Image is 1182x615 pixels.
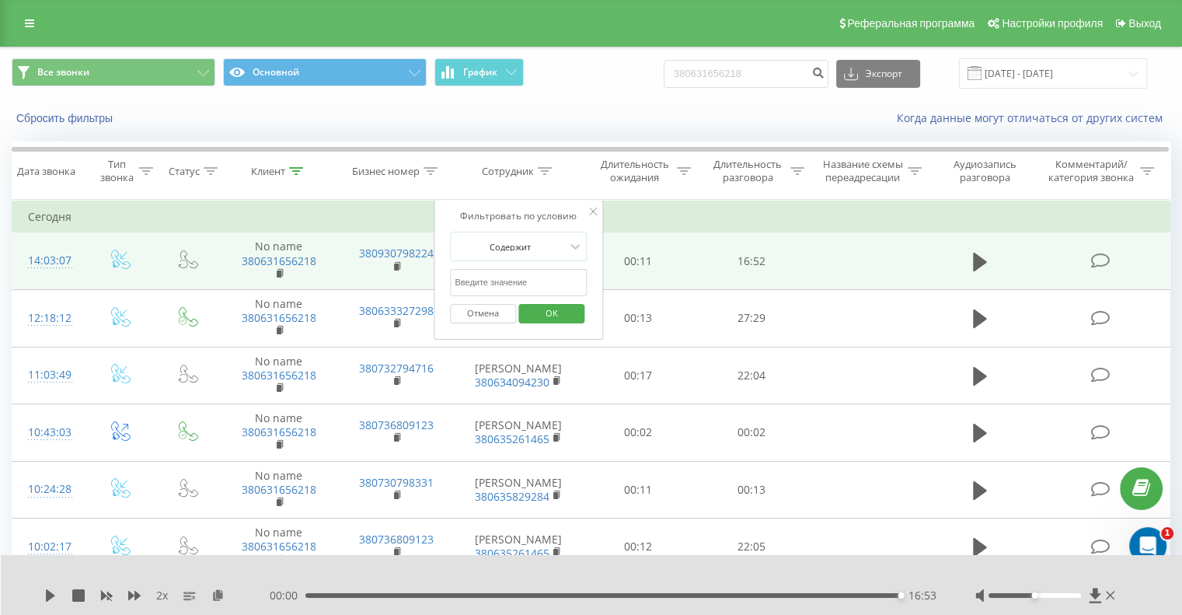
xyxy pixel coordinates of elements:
[169,165,200,178] div: Статус
[28,418,69,448] div: 10:43:03
[695,347,807,404] td: 22:04
[359,361,434,376] a: 380732794716
[37,66,89,79] span: Все звонки
[28,360,69,390] div: 11:03:49
[1045,158,1136,184] div: Комментарий/категория звонка
[463,67,497,78] span: График
[220,404,337,462] td: No name
[450,208,587,224] div: Фильтровать по условию
[242,539,316,554] a: 380631656218
[475,432,549,446] a: 380635261465
[359,418,434,432] a: 380736809123
[822,158,904,184] div: Название схемы переадресации
[156,588,168,603] span: 2 x
[220,461,337,519] td: No name
[17,165,75,178] div: Дата звонка
[220,232,337,290] td: No name
[695,461,807,519] td: 00:13
[242,253,316,268] a: 380631656218
[897,110,1170,125] a: Когда данные могут отличаться от других систем
[475,546,549,561] a: 380635261465
[220,289,337,347] td: No name
[242,310,316,325] a: 380631656218
[518,304,584,323] button: OK
[1161,527,1173,540] span: 1
[220,347,337,404] td: No name
[596,158,674,184] div: Длительность ожидания
[1128,17,1161,30] span: Выход
[582,232,695,290] td: 00:11
[12,201,1170,232] td: Сегодня
[836,60,920,88] button: Экспорт
[28,246,69,276] div: 14:03:07
[359,475,434,490] a: 380730798331
[1129,527,1166,564] iframe: Intercom live chat
[455,404,582,462] td: [PERSON_NAME]
[242,425,316,439] a: 380631656218
[434,58,524,86] button: График
[251,165,285,178] div: Клиент
[359,532,434,547] a: 380736809123
[455,347,582,404] td: [PERSON_NAME]
[475,489,549,504] a: 380635829284
[98,158,134,184] div: Тип звонка
[352,165,420,178] div: Бизнес номер
[28,474,69,505] div: 10:24:28
[242,368,316,383] a: 380631656218
[242,482,316,497] a: 380631656218
[455,461,582,519] td: [PERSON_NAME]
[695,289,807,347] td: 27:29
[455,519,582,576] td: [PERSON_NAME]
[450,304,516,323] button: Отмена
[223,58,427,86] button: Основной
[664,60,828,88] input: Поиск по номеру
[582,404,695,462] td: 00:02
[695,404,807,462] td: 00:02
[1002,17,1103,30] span: Настройки профиля
[582,289,695,347] td: 00:13
[12,58,215,86] button: Все звонки
[908,588,936,603] span: 16:53
[28,303,69,334] div: 12:18:12
[450,269,587,296] input: Введите значение
[1031,592,1037,599] div: Accessibility label
[359,246,434,260] a: 380930798224
[12,111,120,125] button: Сбросить фильтры
[582,347,695,404] td: 00:17
[940,158,1030,184] div: Аудиозапись разговора
[709,158,786,184] div: Длительность разговора
[28,532,69,562] div: 10:02:17
[695,232,807,290] td: 16:52
[695,519,807,576] td: 22:05
[270,588,305,603] span: 00:00
[898,592,905,599] div: Accessibility label
[220,519,337,576] td: No name
[482,165,534,178] div: Сотрудник
[582,519,695,576] td: 00:12
[359,303,434,318] a: 380633327298
[582,461,695,519] td: 00:11
[475,375,549,390] a: 380634094230
[530,301,574,325] span: OK
[847,17,975,30] span: Реферальная программа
